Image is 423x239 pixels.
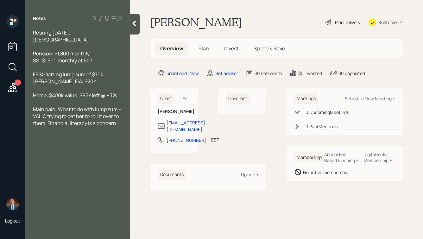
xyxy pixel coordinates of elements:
div: [EMAIL_ADDRESS][DOMAIN_NAME] [167,119,205,133]
span: Invest [224,45,238,52]
h6: Client [158,93,175,104]
span: SS: $1,500 monthly at 62? [33,57,92,64]
div: Upload + [241,172,259,178]
div: No active membership [303,169,348,176]
div: Digital-only Membership + [364,151,395,163]
div: $0 deposited [338,70,365,77]
h6: Meetings [294,93,318,104]
div: EST [211,136,219,143]
div: $0 net-worth [255,70,282,77]
div: Annual Fee Based Planning + [324,151,359,163]
span: Retiring [DATE], [DEMOGRAPHIC_DATA] [33,29,89,43]
div: Schedule New Meeting + [345,96,395,102]
div: Set advisor [215,70,238,77]
label: Notes [33,15,46,22]
span: Home: $400k value, $95k left @ ~3% [33,92,117,99]
h6: Co-client [226,93,250,104]
h6: [PERSON_NAME] [158,109,191,114]
h6: Documents [158,169,186,180]
img: hunter_neumayer.jpg [6,198,19,210]
div: 1 [15,79,21,86]
h1: [PERSON_NAME] [150,15,242,29]
h6: Membership [294,152,324,163]
span: Pension: $1,800 monthly [33,50,90,57]
span: Overview [160,45,183,52]
div: $0 invested [298,70,322,77]
span: Main pain: What to do with lump sum - VALIC trying to get her to roll it over to them. Financial ... [33,106,122,127]
span: Spend & Save [254,45,285,52]
div: Kustomer [379,19,398,26]
div: 0 Past Meeting s [306,123,338,130]
div: undefined · New [167,70,199,77]
div: Plan Delivery [335,19,360,26]
div: Edit [183,96,191,102]
span: Plan [199,45,209,52]
div: 0 Upcoming Meeting s [306,109,349,116]
div: [PHONE_NUMBER] [167,137,206,143]
span: FRS: Getting lump sum of $70k [PERSON_NAME] FIA: $20k [33,71,103,85]
div: Log out [5,218,20,224]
